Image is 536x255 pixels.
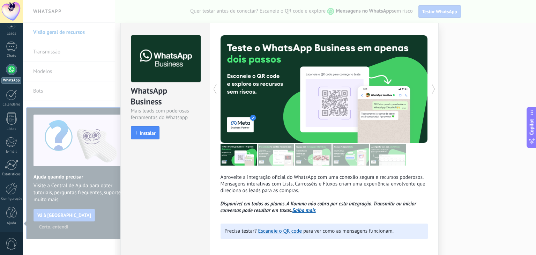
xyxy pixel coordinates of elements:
div: Mais leads com poderosas ferramentas do Whatsapp [131,108,200,121]
a: Saiba mais [292,207,316,214]
div: Configurações [1,197,22,201]
span: Instalar [140,131,156,136]
span: para ver como as mensagens funcionam. [303,228,394,234]
img: tour_image_87c31d5c6b42496d4b4f28fbf9d49d2b.png [295,144,332,166]
img: tour_image_58a1c38c4dee0ce492f4b60cdcddf18a.png [333,144,369,166]
div: Leads [1,31,22,36]
div: WhatsApp [1,77,21,84]
div: WhatsApp Business [131,85,200,108]
button: Instalar [131,126,159,139]
span: Copilot [528,119,535,135]
i: Disponível em todos os planos. A Kommo não cobra por esta integração. Transmitir ou iniciar conve... [221,201,416,214]
span: Precisa testar? [225,228,257,234]
div: Listas [1,127,22,131]
div: E-mail [1,150,22,154]
img: tour_image_af96a8ccf0f3a66e7f08a429c7d28073.png [221,144,257,166]
img: tour_image_6cf6297515b104f916d063e49aae351c.png [258,144,294,166]
div: Chats [1,54,22,58]
div: Ajuda [1,221,22,226]
img: tour_image_46dcd16e2670e67c1b8e928eefbdcce9.png [370,144,406,166]
a: Escaneie o QR code [258,228,302,234]
img: logo_main.png [131,35,201,82]
div: Calendário [1,102,22,107]
div: Estatísticas [1,172,22,177]
p: Aproveite a integração oficial do WhatsApp com uma conexão segura e recursos poderosos. Mensagens... [221,174,428,214]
